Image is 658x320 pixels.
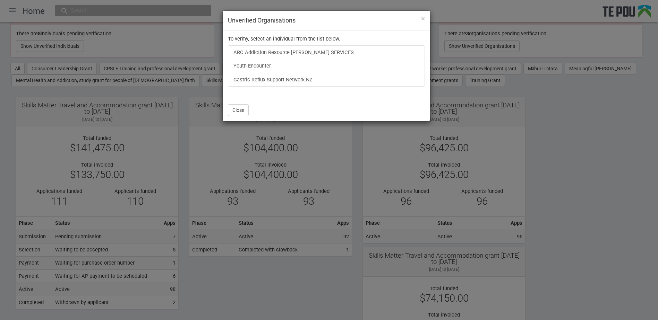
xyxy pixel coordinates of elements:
button: Close [228,104,249,116]
a: Youth Encounter [228,59,425,73]
a: ARC Addiction Resource [PERSON_NAME] SERVICES [228,45,425,59]
a: Gastric Reflux Support Network NZ [228,73,425,87]
span: × [421,15,425,23]
h4: Unverified Organisations [228,16,425,25]
p: To verifiy, select an individual from the list below. [228,36,425,42]
button: Close [421,15,425,23]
